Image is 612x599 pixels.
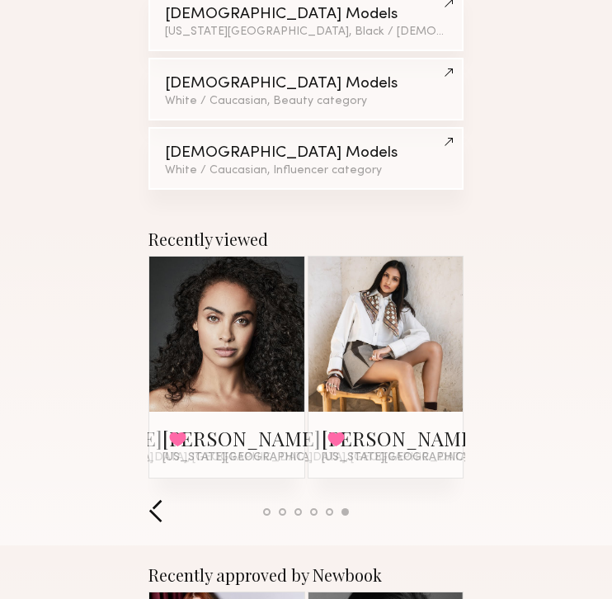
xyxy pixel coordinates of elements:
[148,565,464,585] div: Recently approved by Newbook
[322,425,480,451] a: [PERSON_NAME]
[148,58,464,120] a: [DEMOGRAPHIC_DATA] ModelsWhite / Caucasian, Beauty category
[148,229,464,249] div: Recently viewed
[165,165,447,177] div: White / Caucasian, Influencer category
[162,451,471,465] span: [US_STATE][GEOGRAPHIC_DATA], [GEOGRAPHIC_DATA]
[165,96,447,107] div: White / Caucasian, Beauty category
[165,7,447,22] div: [DEMOGRAPHIC_DATA] Models
[162,425,321,451] a: [PERSON_NAME]
[165,76,447,92] div: [DEMOGRAPHIC_DATA] Models
[148,127,464,190] a: [DEMOGRAPHIC_DATA] ModelsWhite / Caucasian, Influencer category
[165,145,447,161] div: [DEMOGRAPHIC_DATA] Models
[165,26,447,38] div: [US_STATE][GEOGRAPHIC_DATA], Black / [DEMOGRAPHIC_DATA]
